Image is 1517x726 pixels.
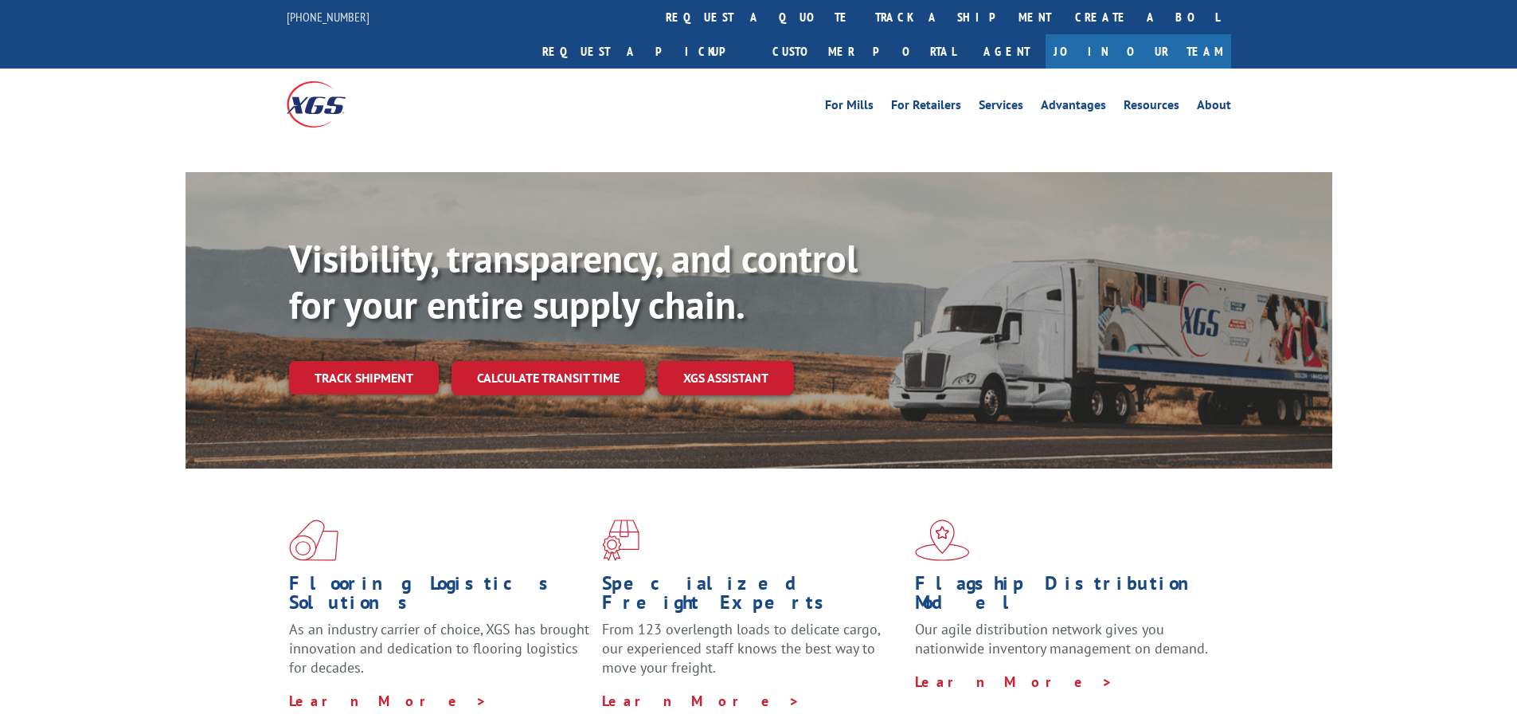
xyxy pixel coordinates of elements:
[530,34,760,69] a: Request a pickup
[289,520,338,561] img: xgs-icon-total-supply-chain-intelligence-red
[289,574,590,620] h1: Flooring Logistics Solutions
[602,574,903,620] h1: Specialized Freight Experts
[452,361,645,395] a: Calculate transit time
[915,673,1113,691] a: Learn More >
[760,34,968,69] a: Customer Portal
[287,9,369,25] a: [PHONE_NUMBER]
[289,692,487,710] a: Learn More >
[915,520,970,561] img: xgs-icon-flagship-distribution-model-red
[915,574,1216,620] h1: Flagship Distribution Model
[289,361,439,394] a: Track shipment
[289,233,858,329] b: Visibility, transparency, and control for your entire supply chain.
[891,99,961,116] a: For Retailers
[915,620,1208,657] span: Our agile distribution network gives you nationwide inventory management on demand.
[1197,99,1231,116] a: About
[602,620,903,691] p: From 123 overlength loads to delicate cargo, our experienced staff knows the best way to move you...
[602,520,639,561] img: xgs-icon-focused-on-flooring-red
[289,620,589,677] span: As an industry carrier of choice, XGS has brought innovation and dedication to flooring logistics...
[602,692,800,710] a: Learn More >
[658,361,794,395] a: XGS ASSISTANT
[1046,34,1231,69] a: Join Our Team
[979,99,1023,116] a: Services
[1041,99,1106,116] a: Advantages
[825,99,874,116] a: For Mills
[968,34,1046,69] a: Agent
[1124,99,1179,116] a: Resources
